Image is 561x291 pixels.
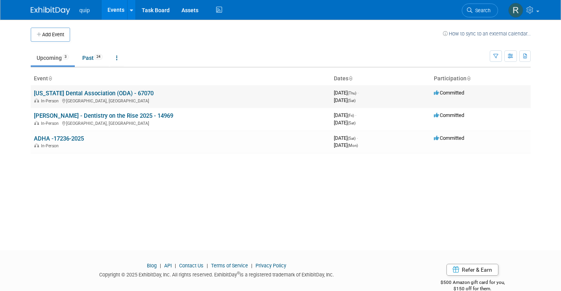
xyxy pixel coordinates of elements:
[237,271,240,275] sup: ®
[31,50,75,65] a: Upcoming3
[211,263,248,269] a: Terms of Service
[357,90,359,96] span: -
[158,263,163,269] span: |
[48,75,52,82] a: Sort by Event Name
[249,263,254,269] span: |
[348,143,358,148] span: (Mon)
[31,72,331,85] th: Event
[147,263,157,269] a: Blog
[179,263,204,269] a: Contact Us
[334,120,355,126] span: [DATE]
[431,72,531,85] th: Participation
[334,90,359,96] span: [DATE]
[34,98,39,102] img: In-Person Event
[348,98,355,103] span: (Sat)
[164,263,172,269] a: API
[173,263,178,269] span: |
[348,121,355,125] span: (Sat)
[80,7,90,13] span: quip
[334,112,356,118] span: [DATE]
[31,28,70,42] button: Add Event
[94,54,103,60] span: 24
[443,31,531,37] a: How to sync to an external calendar...
[76,50,109,65] a: Past24
[34,90,154,97] a: [US_STATE] Dental Association (ODA) - 67070
[41,143,61,148] span: In-Person
[348,113,354,118] span: (Fri)
[446,264,498,276] a: Refer & Earn
[331,72,431,85] th: Dates
[205,263,210,269] span: |
[348,91,356,95] span: (Thu)
[467,75,470,82] a: Sort by Participation Type
[355,112,356,118] span: -
[41,98,61,104] span: In-Person
[334,142,358,148] span: [DATE]
[34,97,328,104] div: [GEOGRAPHIC_DATA], [GEOGRAPHIC_DATA]
[34,120,328,126] div: [GEOGRAPHIC_DATA], [GEOGRAPHIC_DATA]
[434,112,464,118] span: Committed
[34,143,39,147] img: In-Person Event
[34,121,39,125] img: In-Person Event
[256,263,286,269] a: Privacy Policy
[334,135,358,141] span: [DATE]
[434,135,464,141] span: Committed
[348,136,355,141] span: (Sat)
[34,135,84,142] a: ADHA -17236-2025
[434,90,464,96] span: Committed
[348,75,352,82] a: Sort by Start Date
[34,112,173,119] a: [PERSON_NAME] - Dentistry on the Rise 2025 - 14969
[62,54,69,60] span: 3
[462,4,498,17] a: Search
[508,3,523,18] img: Ronald Delphin
[31,7,70,15] img: ExhibitDay
[472,7,491,13] span: Search
[334,97,355,103] span: [DATE]
[357,135,358,141] span: -
[31,269,403,278] div: Copyright © 2025 ExhibitDay, Inc. All rights reserved. ExhibitDay is a registered trademark of Ex...
[41,121,61,126] span: In-Person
